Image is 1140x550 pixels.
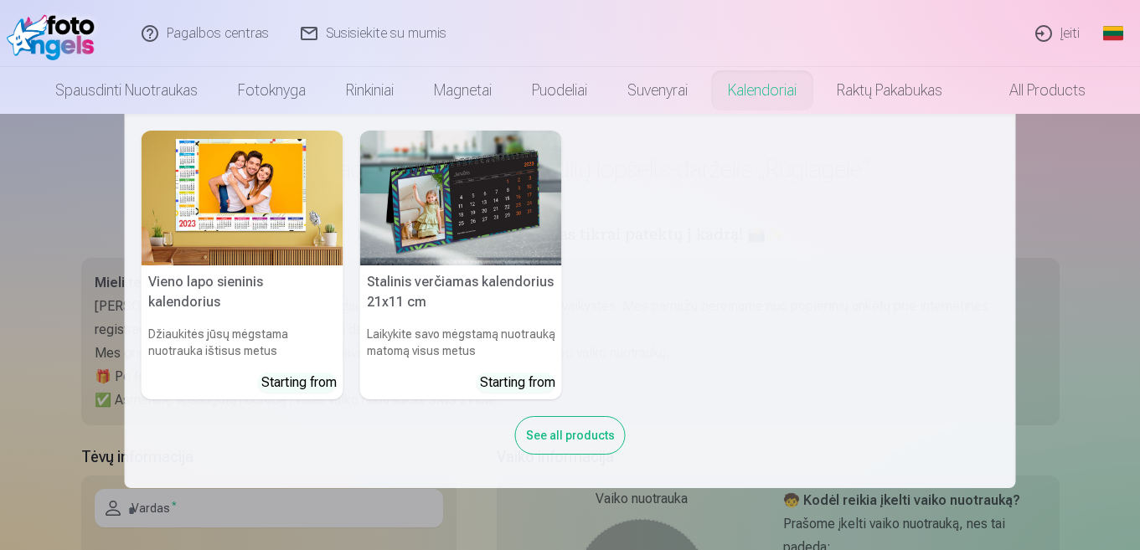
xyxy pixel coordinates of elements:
[7,7,103,60] img: /fa2
[35,67,218,114] a: Spausdinti nuotraukas
[142,131,343,399] a: Vieno lapo sieninis kalendoriusVieno lapo sieninis kalendoriusDžiaukitės jūsų mėgstama nuotrauka ...
[414,67,512,114] a: Magnetai
[218,67,326,114] a: Fotoknyga
[142,265,343,319] h5: Vieno lapo sieninis kalendorius
[515,425,626,443] a: See all products
[360,131,562,265] img: Stalinis verčiamas kalendorius 21x11 cm
[326,67,414,114] a: Rinkiniai
[360,319,562,366] h6: Laikykite savo mėgstamą nuotrauką matomą visus metus
[817,67,962,114] a: Raktų pakabukas
[515,416,626,455] div: See all products
[512,67,607,114] a: Puodeliai
[480,373,555,393] div: Starting from
[142,131,343,265] img: Vieno lapo sieninis kalendorius
[261,373,337,393] div: Starting from
[360,131,562,399] a: Stalinis verčiamas kalendorius 21x11 cmStalinis verčiamas kalendorius 21x11 cmLaikykite savo mėgs...
[360,265,562,319] h5: Stalinis verčiamas kalendorius 21x11 cm
[708,67,817,114] a: Kalendoriai
[962,67,1106,114] a: All products
[142,319,343,366] h6: Džiaukitės jūsų mėgstama nuotrauka ištisus metus
[607,67,708,114] a: Suvenyrai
